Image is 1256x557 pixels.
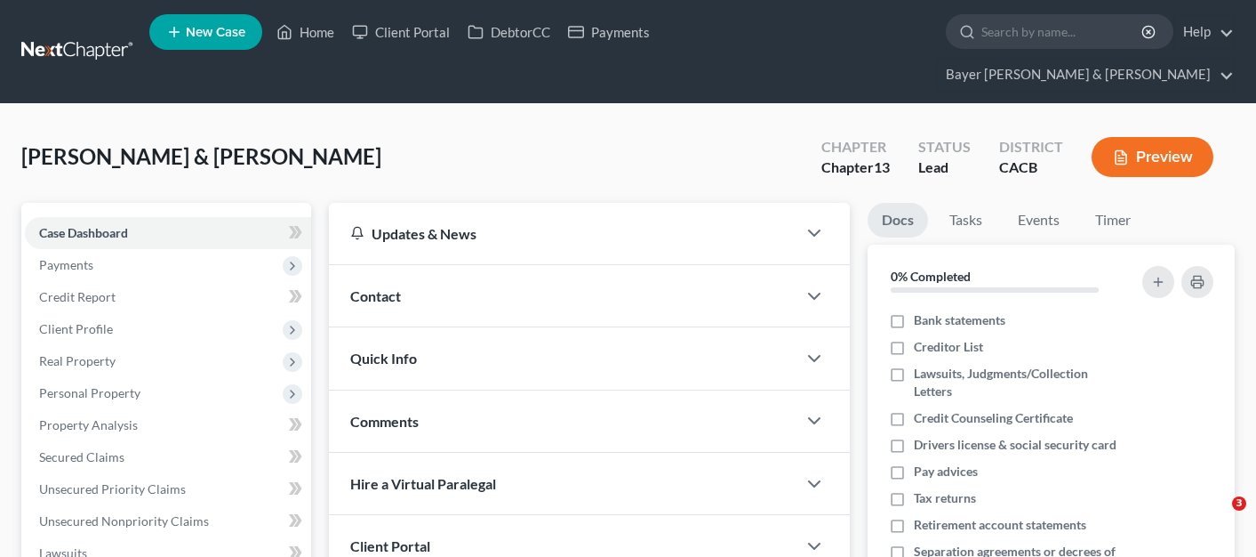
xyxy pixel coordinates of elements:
a: Events [1004,203,1074,238]
a: Client Portal [343,16,459,48]
span: 3 [1232,496,1246,511]
a: Home [268,16,343,48]
span: Credit Counseling Certificate [914,409,1073,427]
iframe: Intercom live chat [1196,496,1238,539]
span: Personal Property [39,385,140,400]
span: Secured Claims [39,449,124,464]
div: Lead [918,157,971,178]
span: Contact [350,287,401,304]
input: Search by name... [981,15,1144,48]
a: Case Dashboard [25,217,311,249]
span: Case Dashboard [39,225,128,240]
span: Retirement account statements [914,516,1086,534]
span: Property Analysis [39,417,138,432]
span: Quick Info [350,350,417,367]
span: Pay advices [914,463,978,480]
div: Chapter [821,137,890,157]
span: Drivers license & social security card [914,436,1116,454]
span: 13 [874,158,890,175]
a: Bayer [PERSON_NAME] & [PERSON_NAME] [937,59,1234,91]
span: Tax returns [914,489,976,507]
span: Client Portal [350,537,430,554]
span: Hire a Virtual Paralegal [350,475,496,492]
span: Unsecured Priority Claims [39,481,186,496]
a: Property Analysis [25,409,311,441]
div: Status [918,137,971,157]
span: Lawsuits, Judgments/Collection Letters [914,365,1128,400]
a: Credit Report [25,281,311,313]
a: Payments [559,16,659,48]
div: CACB [999,157,1063,178]
span: [PERSON_NAME] & [PERSON_NAME] [21,143,381,169]
div: Updates & News [350,224,775,243]
div: District [999,137,1063,157]
a: Tasks [935,203,996,238]
span: Real Property [39,353,116,368]
span: Client Profile [39,321,113,336]
span: Bank statements [914,311,1005,329]
a: Help [1174,16,1234,48]
span: Comments [350,413,419,430]
button: Preview [1092,137,1213,177]
span: New Case [186,26,245,39]
a: Secured Claims [25,441,311,473]
span: Unsecured Nonpriority Claims [39,513,209,529]
a: Unsecured Nonpriority Claims [25,505,311,537]
a: Docs [868,203,928,238]
span: Credit Report [39,289,116,304]
a: Timer [1081,203,1145,238]
a: Unsecured Priority Claims [25,473,311,505]
a: DebtorCC [459,16,559,48]
div: Chapter [821,157,890,178]
strong: 0% Completed [891,269,971,284]
span: Creditor List [914,338,983,356]
span: Payments [39,257,93,272]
